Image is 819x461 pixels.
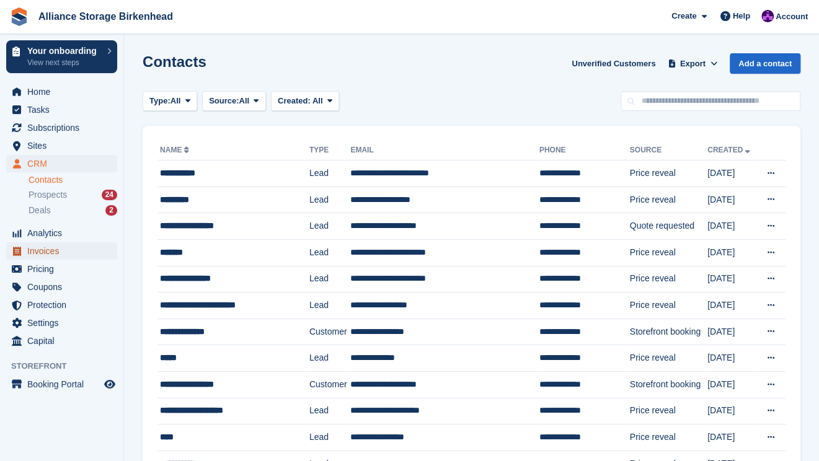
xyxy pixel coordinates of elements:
[630,292,707,319] td: Price reveal
[630,239,707,266] td: Price reveal
[671,10,696,22] span: Create
[707,266,757,292] td: [DATE]
[707,292,757,319] td: [DATE]
[707,213,757,240] td: [DATE]
[27,137,102,154] span: Sites
[29,204,117,217] a: Deals 2
[27,155,102,172] span: CRM
[149,95,170,107] span: Type:
[630,160,707,187] td: Price reveal
[29,204,51,216] span: Deals
[102,190,117,200] div: 24
[27,314,102,331] span: Settings
[6,224,117,242] a: menu
[202,91,266,112] button: Source: All
[6,40,117,73] a: Your onboarding View next steps
[309,318,350,345] td: Customer
[350,141,539,160] th: Email
[539,141,630,160] th: Phone
[6,314,117,331] a: menu
[27,57,101,68] p: View next steps
[707,187,757,213] td: [DATE]
[6,83,117,100] a: menu
[278,96,311,105] span: Created:
[630,345,707,372] td: Price reveal
[630,371,707,398] td: Storefront booking
[309,398,350,424] td: Lead
[6,278,117,296] a: menu
[309,424,350,451] td: Lead
[707,424,757,451] td: [DATE]
[27,83,102,100] span: Home
[630,424,707,451] td: Price reveal
[6,375,117,393] a: menu
[102,377,117,392] a: Preview store
[733,10,750,22] span: Help
[630,141,707,160] th: Source
[309,160,350,187] td: Lead
[170,95,181,107] span: All
[309,266,350,292] td: Lead
[730,53,800,74] a: Add a contact
[105,205,117,216] div: 2
[27,296,102,314] span: Protection
[6,101,117,118] a: menu
[309,292,350,319] td: Lead
[309,141,350,160] th: Type
[29,188,117,201] a: Prospects 24
[309,213,350,240] td: Lead
[27,242,102,260] span: Invoices
[27,278,102,296] span: Coupons
[630,213,707,240] td: Quote requested
[707,146,753,154] a: Created
[707,318,757,345] td: [DATE]
[271,91,339,112] button: Created: All
[776,11,808,23] span: Account
[27,46,101,55] p: Your onboarding
[10,7,29,26] img: stora-icon-8386f47178a22dfd0bd8f6a31ec36ba5ce8667c1dd55bd0f319d3a0aa187defe.svg
[707,371,757,398] td: [DATE]
[160,146,192,154] a: Name
[680,58,706,70] span: Export
[11,360,123,372] span: Storefront
[6,155,117,172] a: menu
[29,174,117,186] a: Contacts
[309,345,350,372] td: Lead
[309,187,350,213] td: Lead
[33,6,178,27] a: Alliance Storage Birkenhead
[707,239,757,266] td: [DATE]
[239,95,250,107] span: All
[6,137,117,154] a: menu
[761,10,774,22] img: Romilly Norton
[309,239,350,266] td: Lead
[567,53,660,74] a: Unverified Customers
[27,224,102,242] span: Analytics
[309,371,350,398] td: Customer
[630,318,707,345] td: Storefront booking
[6,296,117,314] a: menu
[209,95,239,107] span: Source:
[27,375,102,393] span: Booking Portal
[27,119,102,136] span: Subscriptions
[630,398,707,424] td: Price reveal
[707,345,757,372] td: [DATE]
[143,91,197,112] button: Type: All
[27,101,102,118] span: Tasks
[6,332,117,349] a: menu
[143,53,206,70] h1: Contacts
[6,242,117,260] a: menu
[665,53,720,74] button: Export
[6,260,117,278] a: menu
[27,260,102,278] span: Pricing
[27,332,102,349] span: Capital
[707,398,757,424] td: [DATE]
[630,266,707,292] td: Price reveal
[6,119,117,136] a: menu
[312,96,323,105] span: All
[630,187,707,213] td: Price reveal
[707,160,757,187] td: [DATE]
[29,189,67,201] span: Prospects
